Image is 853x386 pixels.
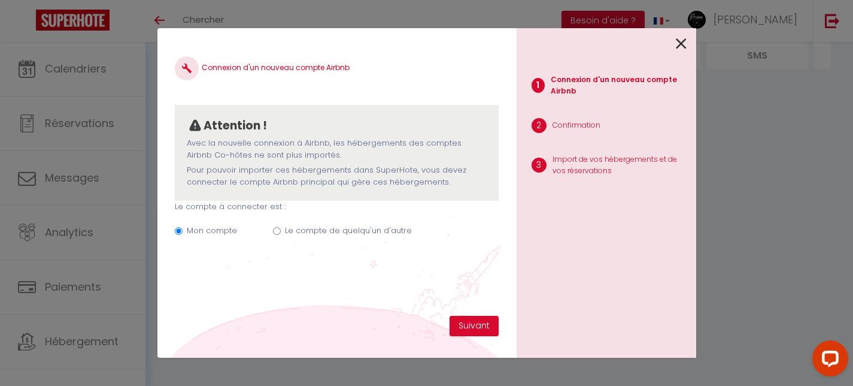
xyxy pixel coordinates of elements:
[175,56,498,80] h4: Connexion d'un nouveau compte Airbnb
[532,158,547,173] span: 3
[187,164,486,189] p: Pour pouvoir importer ces hébergements dans SuperHote, vous devez connecter le compte Airbnb prin...
[175,201,498,213] p: Le compte à connecter est :
[450,316,499,336] button: Suivant
[204,117,267,135] p: Attention !
[551,74,687,97] p: Connexion d'un nouveau compte Airbnb
[187,225,237,237] label: Mon compte
[285,225,412,237] label: Le compte de quelqu'un d'autre
[187,137,486,162] p: Avec la nouvelle connexion à Airbnb, les hébergements des comptes Airbnb Co-hôtes ne sont plus im...
[532,78,545,93] span: 1
[803,336,853,386] iframe: LiveChat chat widget
[553,154,687,177] p: Import de vos hébergements et de vos réservations
[553,120,600,131] p: Confirmation
[532,118,547,133] span: 2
